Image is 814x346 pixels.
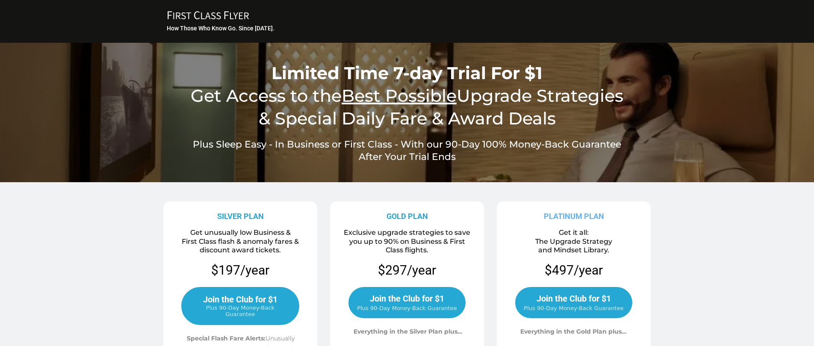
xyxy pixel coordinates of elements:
[190,228,291,237] span: Get unusually low Business &
[187,334,265,342] span: Special Flash Fare Alerts:
[357,305,457,311] span: Plus 90-Day Money-Back Guarantee
[191,85,623,106] span: Get Access to the Upgrade Strategies
[524,305,623,311] span: Plus 90-Day Money-Back Guarantee
[515,287,632,318] a: Join the Club for $1 Plus 90-Day Money-Back Guarantee
[181,287,299,325] a: Join the Club for $1 Plus 90-Day Money-Back Guarantee
[203,294,277,305] span: Join the Club for $1
[520,328,626,335] span: Everything in the Gold Plan plus…
[344,228,470,254] span: Exclusive upgrade strategies to save you up to 90% on Business & First Class flights.
[545,262,603,278] p: $497/year
[182,237,299,254] span: First Class flash & anomaly fares & discount award tickets.
[544,212,604,221] strong: PLATINUM PLAN
[386,212,428,221] strong: GOLD PLAN
[359,151,456,163] span: After Your Trial Ends
[370,293,444,304] span: Join the Club for $1
[378,262,436,278] p: $297/year
[271,62,543,83] span: Limited Time 7-day Trial For $1
[166,262,314,278] p: $197/year
[167,24,649,32] h3: How Those Who Know Go. Since [DATE].
[538,246,609,254] span: and Mindset Library.
[259,108,556,129] span: & Special Daily Fare & Award Deals
[191,305,290,317] span: Plus 90-Day Money-Back Guarantee
[559,228,589,237] span: Get it all:
[535,237,612,245] span: The Upgrade Strategy
[193,139,621,150] span: Plus Sleep Easy - In Business or First Class - With our 90-Day 100% Money-Back Guarantee
[342,85,457,106] u: Best Possible
[537,293,611,304] span: Join the Club for $1
[348,287,465,318] a: Join the Club for $1 Plus 90-Day Money-Back Guarantee
[217,212,264,221] strong: SILVER PLAN
[354,328,462,335] span: Everything in the Silver Plan plus…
